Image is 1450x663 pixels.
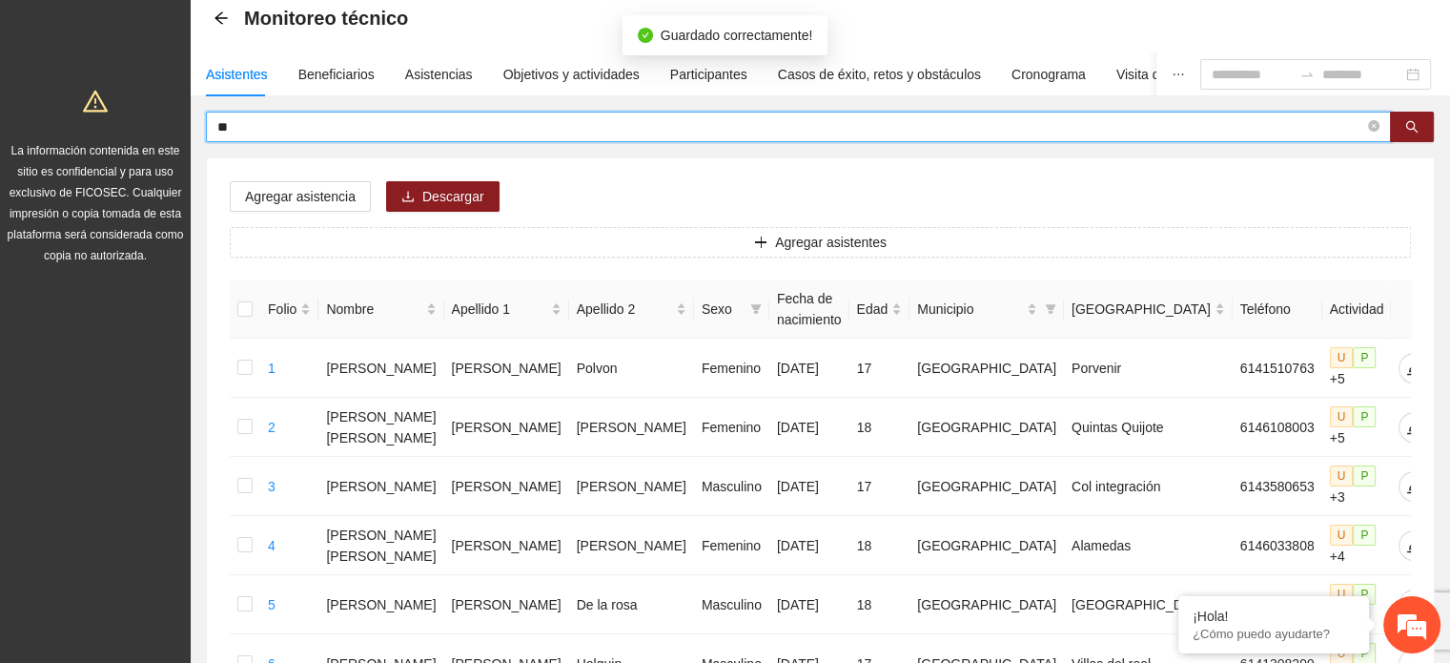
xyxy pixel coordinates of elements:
div: Back [214,10,229,27]
td: Masculino [694,457,769,516]
td: [DATE] [769,575,849,634]
span: plus [754,236,767,251]
span: Edad [857,299,888,320]
td: [PERSON_NAME] [444,457,569,516]
td: Alamedas [1064,516,1233,575]
span: P [1353,525,1376,546]
span: edit [1399,361,1428,376]
td: 6141510763 [1233,339,1322,398]
span: Apellido 2 [577,299,672,320]
span: edit [1399,538,1428,553]
td: 6146107029 [1233,575,1322,634]
textarea: Escriba su mensaje y pulse “Intro” [10,452,363,519]
td: [PERSON_NAME] [PERSON_NAME] [318,398,443,457]
span: P [1353,347,1376,368]
span: P [1353,406,1376,427]
span: Folio [268,299,296,320]
div: Minimizar ventana de chat en vivo [313,10,358,55]
span: check-circle [638,28,653,43]
span: Agregar asistentes [775,232,887,253]
td: 17 [849,339,910,398]
button: plusAgregar asistentes [230,227,1411,258]
td: [DATE] [769,339,849,398]
td: [DATE] [769,516,849,575]
span: Monitoreo técnico [244,3,408,33]
a: 3 [268,479,276,494]
span: ellipsis [1172,68,1185,81]
td: 18 [849,575,910,634]
span: filter [750,303,762,315]
button: edit [1399,530,1429,561]
td: Femenino [694,398,769,457]
td: Femenino [694,516,769,575]
td: [PERSON_NAME] [444,516,569,575]
button: downloadDescargar [386,181,500,212]
td: [PERSON_NAME] [444,575,569,634]
span: Guardado correctamente! [661,28,813,43]
div: ¡Hola! [1193,609,1355,624]
td: 6143580653 [1233,457,1322,516]
span: U [1330,584,1354,605]
td: [GEOGRAPHIC_DATA] [909,516,1064,575]
td: [PERSON_NAME] [318,457,443,516]
td: Femenino [694,339,769,398]
td: 6146108003 [1233,398,1322,457]
span: U [1330,525,1354,546]
span: Nombre [326,299,421,320]
span: download [401,190,415,205]
th: Teléfono [1233,280,1322,339]
div: Asistentes [206,64,268,85]
p: ¿Cómo puedo ayudarte? [1193,627,1355,641]
div: Beneficiarios [298,64,375,85]
span: filter [1045,303,1056,315]
td: Col integración [1064,457,1233,516]
span: Descargar [422,186,484,207]
td: [GEOGRAPHIC_DATA] [909,457,1064,516]
th: Folio [260,280,318,339]
td: [PERSON_NAME] [569,398,694,457]
td: Masculino [694,575,769,634]
span: P [1353,466,1376,487]
td: [PERSON_NAME] [PERSON_NAME] [318,516,443,575]
td: +5 [1322,339,1392,398]
span: filter [1041,295,1060,323]
td: [PERSON_NAME] [569,516,694,575]
th: Colonia [1064,280,1233,339]
button: search [1390,112,1434,142]
td: +5 [1322,398,1392,457]
td: De la rosa [569,575,694,634]
span: warning [83,89,108,114]
th: Fecha de nacimiento [769,280,849,339]
div: Participantes [670,64,747,85]
td: +3 [1322,457,1392,516]
td: Quintas Quijote [1064,398,1233,457]
span: P [1353,584,1376,605]
td: 18 [849,398,910,457]
span: search [1405,120,1419,135]
div: Cronograma [1011,64,1086,85]
a: 5 [268,597,276,612]
a: 1 [268,361,276,376]
button: edit [1399,412,1429,443]
span: U [1330,347,1354,368]
a: 4 [268,538,276,553]
td: [DATE] [769,398,849,457]
button: edit [1399,471,1429,502]
td: [GEOGRAPHIC_DATA] [909,339,1064,398]
span: edit [1399,479,1428,494]
td: [PERSON_NAME] [569,457,694,516]
span: [GEOGRAPHIC_DATA] [1072,299,1211,320]
span: edit [1399,420,1428,435]
td: +4 [1322,516,1392,575]
td: [PERSON_NAME] [318,339,443,398]
td: [DATE] [769,457,849,516]
button: ellipsis [1156,52,1200,96]
span: La información contenida en este sitio es confidencial y para uso exclusivo de FICOSEC. Cualquier... [8,144,184,262]
span: U [1330,466,1354,487]
div: Asistencias [405,64,473,85]
td: 18 [849,516,910,575]
th: Nombre [318,280,443,339]
td: +7 [1322,575,1392,634]
div: Objetivos y actividades [503,64,640,85]
td: [PERSON_NAME] [444,398,569,457]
